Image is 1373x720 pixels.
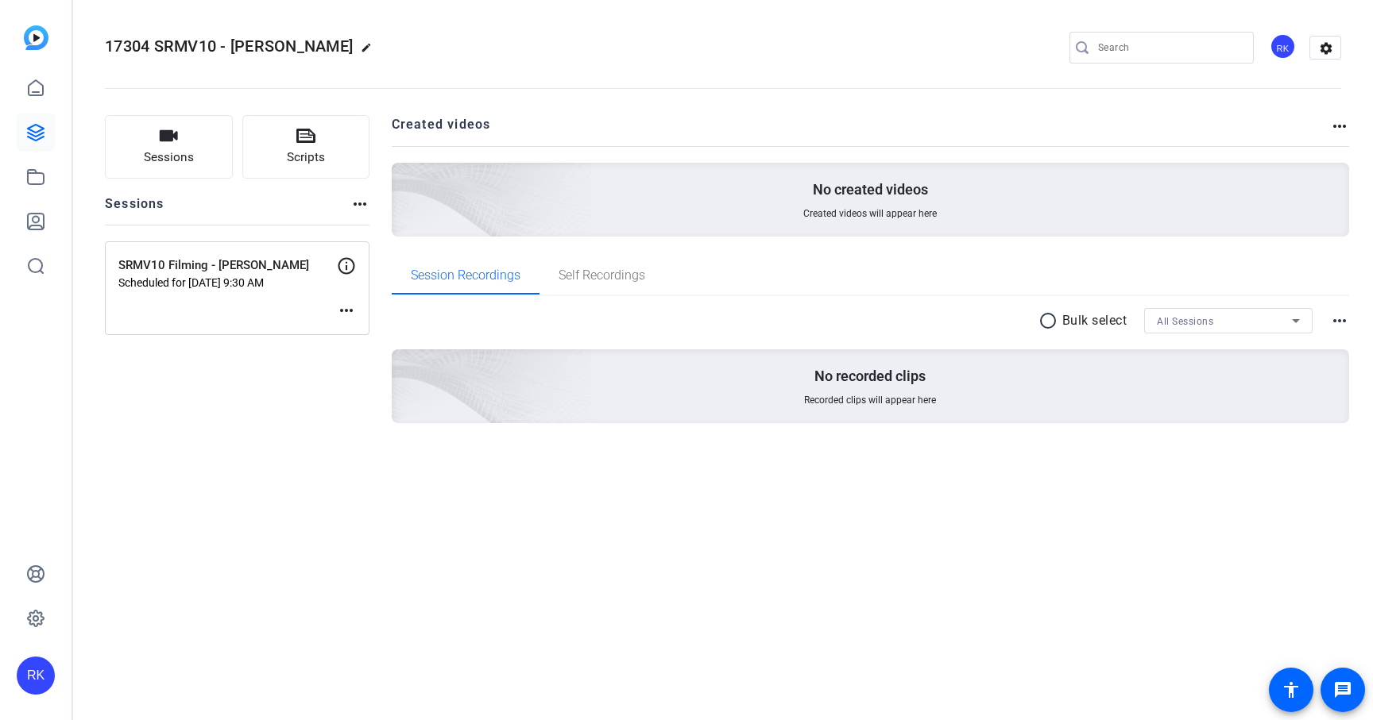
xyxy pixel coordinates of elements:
[1270,33,1296,60] div: RK
[214,192,593,537] img: embarkstudio-empty-session.png
[214,6,593,350] img: Creted videos background
[1038,311,1062,330] mat-icon: radio_button_unchecked
[411,269,520,282] span: Session Recordings
[17,656,55,695] div: RK
[105,37,353,56] span: 17304 SRMV10 - [PERSON_NAME]
[105,194,164,225] h2: Sessions
[1333,680,1352,699] mat-icon: message
[1282,680,1301,699] mat-icon: accessibility
[105,115,233,179] button: Sessions
[350,194,369,214] mat-icon: more_horiz
[559,269,645,282] span: Self Recordings
[392,115,1331,146] h2: Created videos
[1330,311,1349,330] mat-icon: more_horiz
[361,42,380,61] mat-icon: edit
[813,180,928,199] p: No created videos
[1098,38,1241,57] input: Search
[803,207,937,220] span: Created videos will appear here
[118,256,337,275] p: SRMV10 Filming - [PERSON_NAME]
[814,367,926,386] p: No recorded clips
[1330,117,1349,136] mat-icon: more_horiz
[1157,316,1213,327] span: All Sessions
[144,148,194,167] span: Sessions
[24,25,48,50] img: blue-gradient.svg
[337,301,356,320] mat-icon: more_horiz
[287,148,325,167] span: Scripts
[1062,311,1127,330] p: Bulk select
[118,276,337,289] p: Scheduled for [DATE] 9:30 AM
[1270,33,1298,61] ngx-avatar: Rachel Konczos
[242,115,370,179] button: Scripts
[804,394,936,406] span: Recorded clips will appear here
[1310,37,1342,60] mat-icon: settings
